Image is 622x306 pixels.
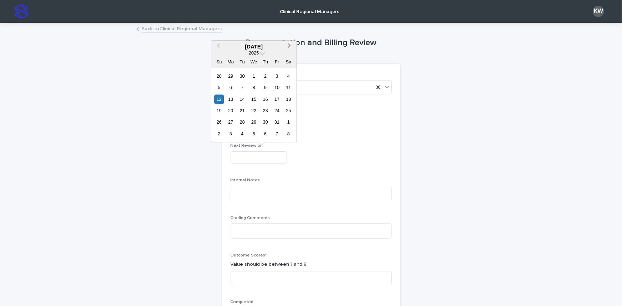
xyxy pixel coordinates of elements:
[214,70,294,140] div: month 2025-10
[284,106,293,115] div: Choose Saturday, October 25th, 2025
[231,300,254,304] span: Completed
[284,94,293,104] div: Choose Saturday, October 18th, 2025
[261,71,270,81] div: Choose Thursday, October 2nd, 2025
[284,83,293,92] div: Choose Saturday, October 11th, 2025
[214,106,224,115] div: Choose Sunday, October 19th, 2025
[222,38,400,48] h1: Documentation and Billing Review
[284,57,293,67] div: Sa
[214,129,224,139] div: Choose Sunday, November 2nd, 2025
[272,129,282,139] div: Choose Friday, November 7th, 2025
[249,94,259,104] div: Choose Wednesday, October 15th, 2025
[226,118,236,127] div: Choose Monday, October 27th, 2025
[231,253,267,258] span: Outcome Scores
[214,94,224,104] div: Choose Sunday, October 12th, 2025
[272,94,282,104] div: Choose Friday, October 17th, 2025
[226,129,236,139] div: Choose Monday, November 3rd, 2025
[226,94,236,104] div: Choose Monday, October 13th, 2025
[249,71,259,81] div: Choose Wednesday, October 1st, 2025
[249,118,259,127] div: Choose Wednesday, October 29th, 2025
[261,129,270,139] div: Choose Thursday, November 6th, 2025
[237,94,247,104] div: Choose Tuesday, October 14th, 2025
[249,57,259,67] div: We
[226,106,236,115] div: Choose Monday, October 20th, 2025
[249,106,259,115] div: Choose Wednesday, October 22nd, 2025
[272,106,282,115] div: Choose Friday, October 24th, 2025
[214,71,224,81] div: Choose Sunday, September 28th, 2025
[237,129,247,139] div: Choose Tuesday, November 4th, 2025
[261,118,270,127] div: Choose Thursday, October 30th, 2025
[14,4,29,19] img: stacker-logo-s-only.png
[211,43,297,50] div: [DATE]
[593,6,604,17] div: KW
[284,129,293,139] div: Choose Saturday, November 8th, 2025
[142,24,222,32] a: Back toClinical Regional Managers
[261,83,270,92] div: Choose Thursday, October 9th, 2025
[261,106,270,115] div: Choose Thursday, October 23rd, 2025
[237,106,247,115] div: Choose Tuesday, October 21st, 2025
[249,83,259,92] div: Choose Wednesday, October 8th, 2025
[284,118,293,127] div: Choose Saturday, November 1st, 2025
[231,216,270,220] span: Grading Comments
[226,57,236,67] div: Mo
[214,57,224,67] div: Su
[249,50,259,56] span: 2025
[226,71,236,81] div: Choose Monday, September 29th, 2025
[261,57,270,67] div: Th
[237,57,247,67] div: Tu
[272,118,282,127] div: Choose Friday, October 31st, 2025
[231,178,260,182] span: Internal Notes
[214,83,224,92] div: Choose Sunday, October 5th, 2025
[226,83,236,92] div: Choose Monday, October 6th, 2025
[237,118,247,127] div: Choose Tuesday, October 28th, 2025
[284,41,296,53] button: Next Month
[214,118,224,127] div: Choose Sunday, October 26th, 2025
[261,94,270,104] div: Choose Thursday, October 16th, 2025
[237,83,247,92] div: Choose Tuesday, October 7th, 2025
[272,57,282,67] div: Fr
[231,261,392,268] p: Value should be between 1 and 8
[237,71,247,81] div: Choose Tuesday, September 30th, 2025
[249,129,259,139] div: Choose Wednesday, November 5th, 2025
[284,71,293,81] div: Choose Saturday, October 4th, 2025
[272,83,282,92] div: Choose Friday, October 10th, 2025
[212,41,223,53] button: Previous Month
[272,71,282,81] div: Choose Friday, October 3rd, 2025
